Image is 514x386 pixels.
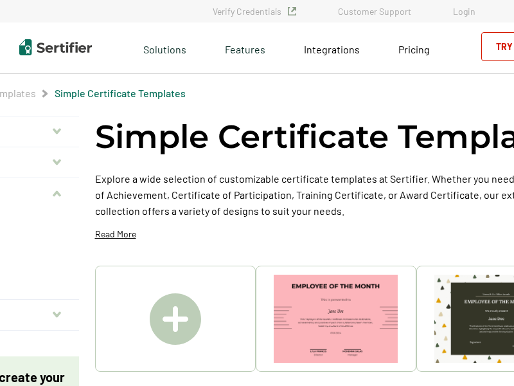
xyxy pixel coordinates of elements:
[274,275,398,363] img: Simple & Modern Employee of the Month Certificate Template
[19,39,92,55] img: Sertifier | Digital Credentialing Platform
[95,228,136,241] p: Read More
[55,87,186,100] span: Simple Certificate Templates
[304,43,360,55] span: Integrations
[398,40,430,56] a: Pricing
[398,43,430,55] span: Pricing
[213,6,296,17] a: Verify Credentials
[453,6,475,17] a: Login
[143,40,186,56] span: Solutions
[150,293,201,345] img: Create A Blank Certificate
[304,40,360,56] a: Integrations
[288,7,296,15] img: Verified
[55,87,186,99] a: Simple Certificate Templates
[225,40,265,56] span: Features
[338,6,411,17] a: Customer Support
